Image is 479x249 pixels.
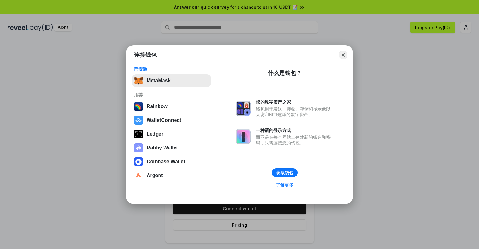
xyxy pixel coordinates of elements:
button: Rainbow [132,100,211,113]
h1: 连接钱包 [134,51,157,59]
img: svg+xml,%3Csvg%20width%3D%2228%22%20height%3D%2228%22%20viewBox%3D%220%200%2028%2028%22%20fill%3D... [134,157,143,166]
div: Rabby Wallet [147,145,178,151]
div: 什么是钱包？ [268,69,302,77]
img: svg+xml,%3Csvg%20width%3D%2228%22%20height%3D%2228%22%20viewBox%3D%220%200%2028%2028%22%20fill%3D... [134,171,143,180]
a: 了解更多 [272,181,297,189]
div: MetaMask [147,78,170,84]
div: 推荐 [134,92,209,98]
img: svg+xml,%3Csvg%20width%3D%22120%22%20height%3D%22120%22%20viewBox%3D%220%200%20120%20120%22%20fil... [134,102,143,111]
button: Close [339,51,347,59]
div: 一种新的登录方式 [256,127,334,133]
button: Rabby Wallet [132,142,211,154]
button: 获取钱包 [272,168,298,177]
div: 获取钱包 [276,170,293,176]
button: WalletConnect [132,114,211,127]
div: 而不是在每个网站上创建新的账户和密码，只需连接您的钱包。 [256,134,334,146]
img: svg+xml,%3Csvg%20xmlns%3D%22http%3A%2F%2Fwww.w3.org%2F2000%2Fsvg%22%20fill%3D%22none%22%20viewBox... [236,101,251,116]
div: 钱包用于发送、接收、存储和显示像以太坊和NFT这样的数字资产。 [256,106,334,117]
img: svg+xml,%3Csvg%20xmlns%3D%22http%3A%2F%2Fwww.w3.org%2F2000%2Fsvg%22%20fill%3D%22none%22%20viewBox... [134,143,143,152]
button: Ledger [132,128,211,140]
img: svg+xml,%3Csvg%20xmlns%3D%22http%3A%2F%2Fwww.w3.org%2F2000%2Fsvg%22%20fill%3D%22none%22%20viewBox... [236,129,251,144]
div: Ledger [147,131,163,137]
div: Argent [147,173,163,178]
img: svg+xml,%3Csvg%20width%3D%2228%22%20height%3D%2228%22%20viewBox%3D%220%200%2028%2028%22%20fill%3D... [134,116,143,125]
div: 已安装 [134,66,209,72]
div: Rainbow [147,104,168,109]
div: 您的数字资产之家 [256,99,334,105]
button: MetaMask [132,74,211,87]
img: svg+xml,%3Csvg%20xmlns%3D%22http%3A%2F%2Fwww.w3.org%2F2000%2Fsvg%22%20width%3D%2228%22%20height%3... [134,130,143,138]
button: Argent [132,169,211,182]
div: Coinbase Wallet [147,159,185,165]
img: svg+xml,%3Csvg%20fill%3D%22none%22%20height%3D%2233%22%20viewBox%3D%220%200%2035%2033%22%20width%... [134,76,143,85]
div: WalletConnect [147,117,181,123]
div: 了解更多 [276,182,293,188]
button: Coinbase Wallet [132,155,211,168]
